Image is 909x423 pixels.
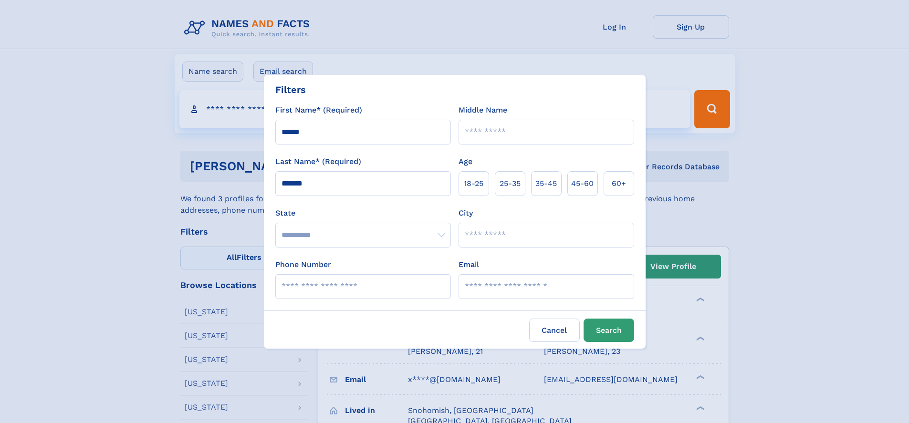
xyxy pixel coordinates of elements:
[275,156,361,167] label: Last Name* (Required)
[459,259,479,270] label: Email
[275,259,331,270] label: Phone Number
[571,178,594,189] span: 45‑60
[275,207,451,219] label: State
[275,83,306,97] div: Filters
[584,319,634,342] button: Search
[612,178,626,189] span: 60+
[464,178,483,189] span: 18‑25
[529,319,580,342] label: Cancel
[275,104,362,116] label: First Name* (Required)
[459,207,473,219] label: City
[500,178,521,189] span: 25‑35
[459,156,472,167] label: Age
[459,104,507,116] label: Middle Name
[535,178,557,189] span: 35‑45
